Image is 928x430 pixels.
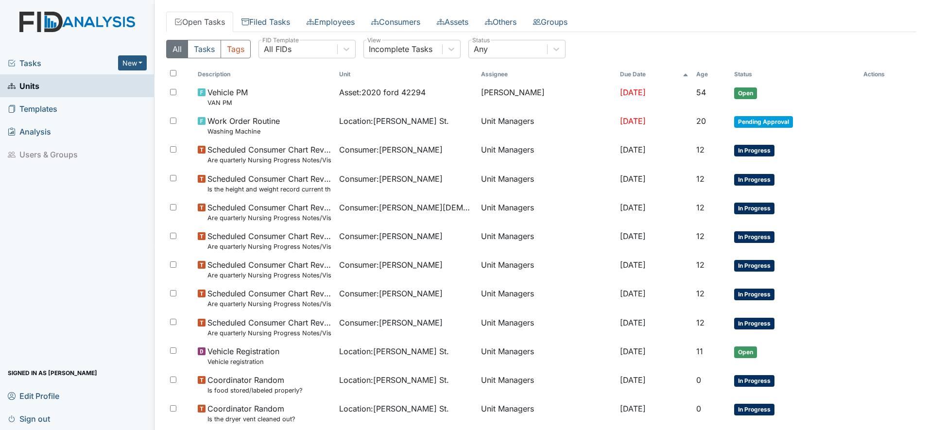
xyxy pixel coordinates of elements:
span: Coordinator Random Is food stored/labeled properly? [207,374,303,395]
span: [DATE] [620,231,646,241]
th: Toggle SortBy [692,66,730,83]
span: Consumer : [PERSON_NAME] [339,173,443,185]
span: Open [734,87,757,99]
span: Consumer : [PERSON_NAME] [339,144,443,155]
span: In Progress [734,174,774,186]
a: Open Tasks [166,12,233,32]
small: Are quarterly Nursing Progress Notes/Visual Assessments completed by the end of the month followi... [207,155,332,165]
small: Washing Machine [207,127,280,136]
span: Units [8,78,39,93]
span: [DATE] [620,174,646,184]
span: 12 [696,203,705,212]
span: Location : [PERSON_NAME] St. [339,374,449,386]
a: Filed Tasks [233,12,298,32]
button: Tags [221,40,251,58]
span: Consumer : [PERSON_NAME] [339,317,443,328]
div: All FIDs [264,43,292,55]
a: Tasks [8,57,118,69]
span: 12 [696,145,705,155]
span: 20 [696,116,706,126]
span: Consumer : [PERSON_NAME][DEMOGRAPHIC_DATA] [339,202,473,213]
a: Others [477,12,525,32]
small: Are quarterly Nursing Progress Notes/Visual Assessments completed by the end of the month followi... [207,271,332,280]
span: [DATE] [620,404,646,413]
span: In Progress [734,404,774,415]
span: Templates [8,101,57,116]
a: Employees [298,12,363,32]
span: [DATE] [620,116,646,126]
span: Scheduled Consumer Chart Review Are quarterly Nursing Progress Notes/Visual Assessments completed... [207,259,332,280]
th: Toggle SortBy [194,66,336,83]
span: Consumer : [PERSON_NAME] [339,259,443,271]
span: [DATE] [620,289,646,298]
td: Unit Managers [477,226,616,255]
span: Scheduled Consumer Chart Review Are quarterly Nursing Progress Notes/Visual Assessments completed... [207,202,332,223]
input: Toggle All Rows Selected [170,70,176,76]
span: In Progress [734,289,774,300]
span: Analysis [8,124,51,139]
span: Work Order Routine Washing Machine [207,115,280,136]
td: Unit Managers [477,370,616,399]
button: New [118,55,147,70]
td: Unit Managers [477,284,616,312]
span: Edit Profile [8,388,59,403]
td: Unit Managers [477,169,616,198]
span: 12 [696,231,705,241]
span: 12 [696,260,705,270]
span: Vehicle PM VAN PM [207,86,248,107]
small: Are quarterly Nursing Progress Notes/Visual Assessments completed by the end of the month followi... [207,328,332,338]
span: In Progress [734,231,774,243]
span: Scheduled Consumer Chart Review Are quarterly Nursing Progress Notes/Visual Assessments completed... [207,317,332,338]
small: Is the dryer vent cleaned out? [207,414,295,424]
span: Consumer : [PERSON_NAME] [339,288,443,299]
a: Assets [429,12,477,32]
th: Toggle SortBy [616,66,692,83]
span: Signed in as [PERSON_NAME] [8,365,97,380]
span: [DATE] [620,375,646,385]
span: Pending Approval [734,116,793,128]
div: Incomplete Tasks [369,43,432,55]
span: 12 [696,289,705,298]
span: In Progress [734,318,774,329]
span: [DATE] [620,145,646,155]
td: Unit Managers [477,255,616,284]
span: Vehicle Registration Vehicle registration [207,345,279,366]
small: Is food stored/labeled properly? [207,386,303,395]
td: [PERSON_NAME] [477,83,616,111]
span: [DATE] [620,318,646,327]
div: Any [474,43,488,55]
span: [DATE] [620,87,646,97]
td: Unit Managers [477,111,616,140]
a: Consumers [363,12,429,32]
span: In Progress [734,260,774,272]
span: Coordinator Random Is the dryer vent cleaned out? [207,403,295,424]
small: Is the height and weight record current through the previous month? [207,185,332,194]
span: In Progress [734,375,774,387]
span: Scheduled Consumer Chart Review Is the height and weight record current through the previous month? [207,173,332,194]
span: [DATE] [620,260,646,270]
span: Location : [PERSON_NAME] St. [339,345,449,357]
span: Open [734,346,757,358]
small: Are quarterly Nursing Progress Notes/Visual Assessments completed by the end of the month followi... [207,242,332,251]
td: Unit Managers [477,140,616,169]
span: Location : [PERSON_NAME] St. [339,115,449,127]
small: VAN PM [207,98,248,107]
small: Vehicle registration [207,357,279,366]
th: Toggle SortBy [335,66,477,83]
span: Asset : 2020 ford 42294 [339,86,426,98]
span: 54 [696,87,706,97]
span: 0 [696,375,701,385]
span: [DATE] [620,346,646,356]
small: Are quarterly Nursing Progress Notes/Visual Assessments completed by the end of the month followi... [207,299,332,309]
span: 12 [696,174,705,184]
td: Unit Managers [477,198,616,226]
a: Groups [525,12,576,32]
span: 0 [696,404,701,413]
button: All [166,40,188,58]
td: Unit Managers [477,313,616,342]
th: Toggle SortBy [730,66,859,83]
div: Type filter [166,40,251,58]
span: [DATE] [620,203,646,212]
small: Are quarterly Nursing Progress Notes/Visual Assessments completed by the end of the month followi... [207,213,332,223]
